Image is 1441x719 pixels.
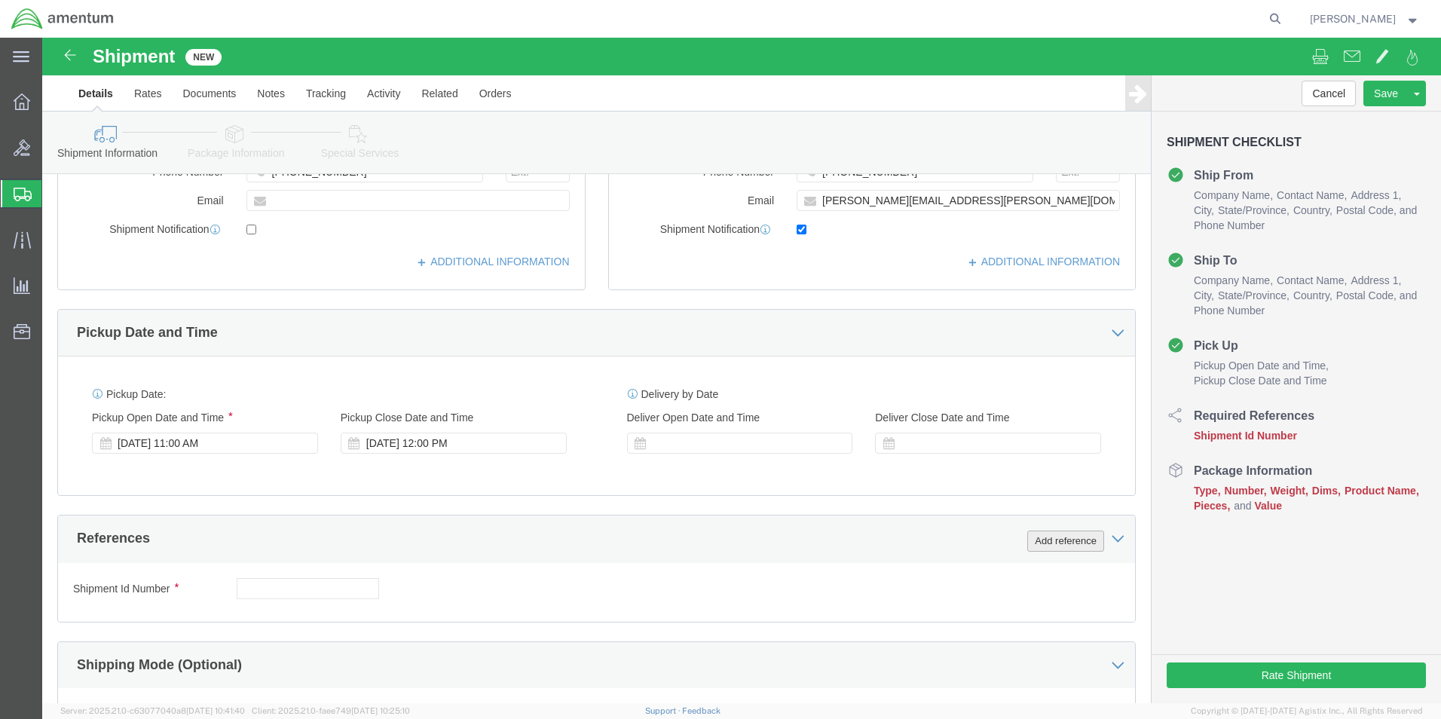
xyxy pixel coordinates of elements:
[351,706,410,715] span: [DATE] 10:25:10
[186,706,245,715] span: [DATE] 10:41:40
[42,38,1441,703] iframe: FS Legacy Container
[645,706,683,715] a: Support
[682,706,720,715] a: Feedback
[11,8,115,30] img: logo
[252,706,410,715] span: Client: 2025.21.0-faee749
[1191,705,1423,717] span: Copyright © [DATE]-[DATE] Agistix Inc., All Rights Reserved
[60,706,245,715] span: Server: 2025.21.0-c63077040a8
[1309,10,1421,28] button: [PERSON_NAME]
[1310,11,1396,27] span: Rosemarie Coey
